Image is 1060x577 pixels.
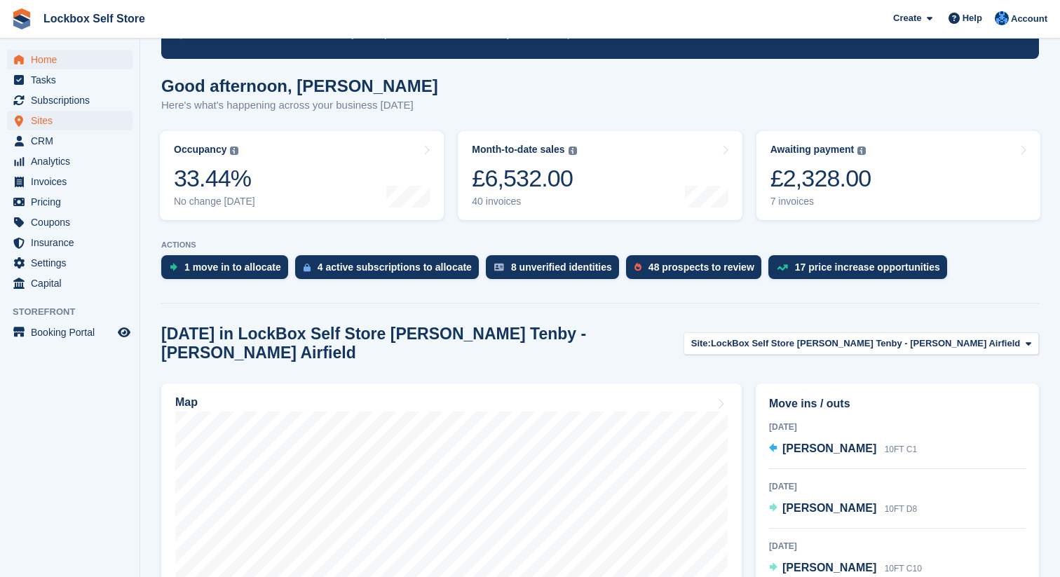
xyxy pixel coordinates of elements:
a: 48 prospects to review [626,255,768,286]
div: Awaiting payment [770,144,855,156]
a: menu [7,273,132,293]
span: Invoices [31,172,115,191]
img: icon-info-grey-7440780725fd019a000dd9b08b2336e03edf1995a4989e88bcd33f0948082b44.svg [230,147,238,155]
span: [PERSON_NAME] [782,562,876,573]
div: £6,532.00 [472,164,576,193]
span: Sites [31,111,115,130]
div: No change [DATE] [174,196,255,208]
div: [DATE] [769,421,1026,433]
span: CRM [31,131,115,151]
a: menu [7,90,132,110]
a: Awaiting payment £2,328.00 7 invoices [756,131,1040,220]
span: [PERSON_NAME] [782,502,876,514]
img: prospect-51fa495bee0391a8d652442698ab0144808aea92771e9ea1ae160a38d050c398.svg [634,263,641,271]
div: [DATE] [769,480,1026,493]
div: [DATE] [769,540,1026,552]
div: 48 prospects to review [648,262,754,273]
span: Subscriptions [31,90,115,110]
a: menu [7,253,132,273]
img: stora-icon-8386f47178a22dfd0bd8f6a31ec36ba5ce8667c1dd55bd0f319d3a0aa187defe.svg [11,8,32,29]
a: [PERSON_NAME] 10FT C1 [769,440,917,459]
a: menu [7,233,132,252]
p: ACTIONS [161,240,1039,250]
a: menu [7,70,132,90]
img: icon-info-grey-7440780725fd019a000dd9b08b2336e03edf1995a4989e88bcd33f0948082b44.svg [569,147,577,155]
div: 17 price increase opportunities [795,262,940,273]
span: Tasks [31,70,115,90]
span: 10FT C1 [885,444,917,454]
span: Analytics [31,151,115,171]
h2: Move ins / outs [769,395,1026,412]
span: LockBox Self Store [PERSON_NAME] Tenby - [PERSON_NAME] Airfield [711,337,1020,351]
a: [PERSON_NAME] 10FT D8 [769,500,917,518]
div: 33.44% [174,164,255,193]
span: Help [963,11,982,25]
span: Account [1011,12,1047,26]
span: Settings [31,253,115,273]
button: Site: LockBox Self Store [PERSON_NAME] Tenby - [PERSON_NAME] Airfield [684,332,1039,355]
span: Create [893,11,921,25]
img: active_subscription_to_allocate_icon-d502201f5373d7db506a760aba3b589e785aa758c864c3986d89f69b8ff3... [304,263,311,272]
span: Pricing [31,192,115,212]
span: 10FT C10 [885,564,922,573]
img: Naomi Davies [995,11,1009,25]
img: price_increase_opportunities-93ffe204e8149a01c8c9dc8f82e8f89637d9d84a8eef4429ea346261dce0b2c0.svg [777,264,788,271]
a: menu [7,212,132,232]
h2: [DATE] in LockBox Self Store [PERSON_NAME] Tenby - [PERSON_NAME] Airfield [161,325,684,362]
p: Here's what's happening across your business [DATE] [161,97,438,114]
a: menu [7,151,132,171]
span: Site: [691,337,711,351]
a: Preview store [116,324,132,341]
div: 4 active subscriptions to allocate [318,262,472,273]
span: Insurance [31,233,115,252]
a: Month-to-date sales £6,532.00 40 invoices [458,131,742,220]
div: £2,328.00 [770,164,871,193]
div: 8 unverified identities [511,262,612,273]
a: 17 price increase opportunities [768,255,954,286]
img: icon-info-grey-7440780725fd019a000dd9b08b2336e03edf1995a4989e88bcd33f0948082b44.svg [857,147,866,155]
span: [PERSON_NAME] [782,442,876,454]
a: menu [7,172,132,191]
img: verify_identity-adf6edd0f0f0b5bbfe63781bf79b02c33cf7c696d77639b501bdc392416b5a36.svg [494,263,504,271]
a: menu [7,111,132,130]
div: 40 invoices [472,196,576,208]
a: menu [7,50,132,69]
div: Month-to-date sales [472,144,564,156]
div: 1 move in to allocate [184,262,281,273]
h1: Good afternoon, [PERSON_NAME] [161,76,438,95]
h2: Map [175,396,198,409]
a: 8 unverified identities [486,255,626,286]
a: menu [7,323,132,342]
div: 7 invoices [770,196,871,208]
span: Coupons [31,212,115,232]
a: menu [7,131,132,151]
span: Capital [31,273,115,293]
span: Home [31,50,115,69]
span: Storefront [13,305,140,319]
a: Occupancy 33.44% No change [DATE] [160,131,444,220]
a: 4 active subscriptions to allocate [295,255,486,286]
a: Lockbox Self Store [38,7,151,30]
img: move_ins_to_allocate_icon-fdf77a2bb77ea45bf5b3d319d69a93e2d87916cf1d5bf7949dd705db3b84f3ca.svg [170,263,177,271]
span: 10FT D8 [885,504,917,514]
div: Occupancy [174,144,226,156]
span: Booking Portal [31,323,115,342]
a: 1 move in to allocate [161,255,295,286]
a: menu [7,192,132,212]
